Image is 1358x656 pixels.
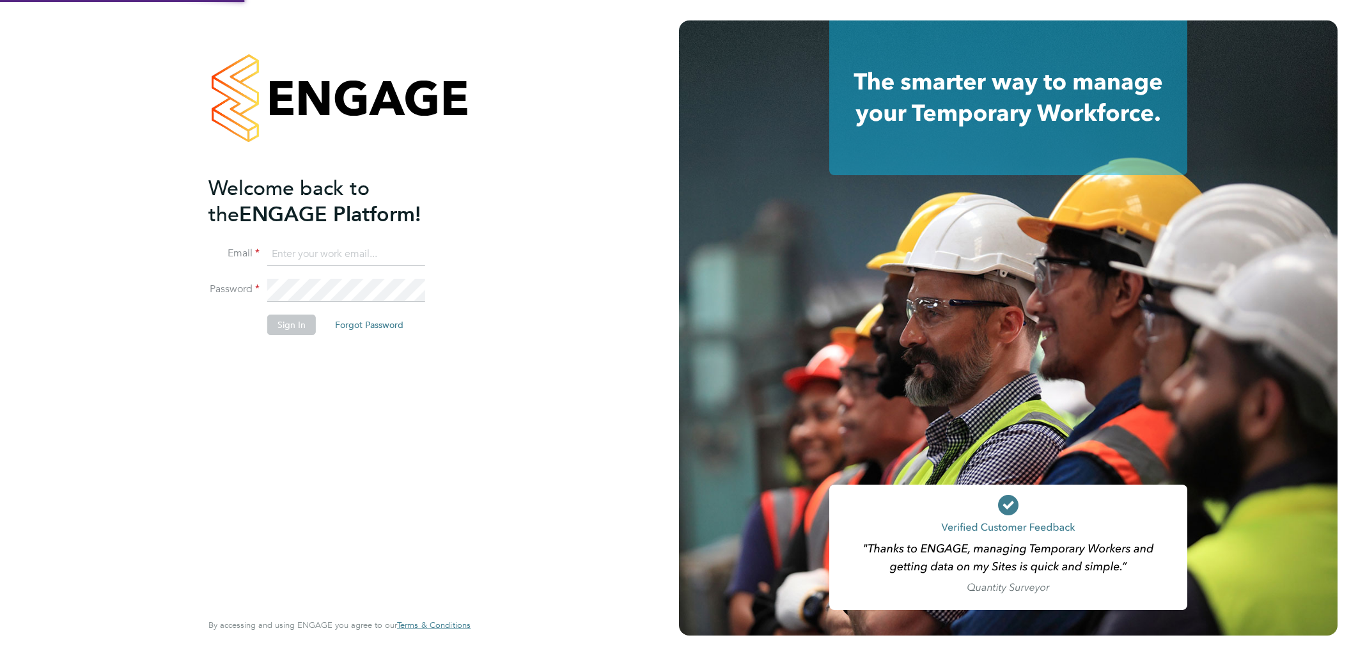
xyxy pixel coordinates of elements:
[397,620,471,630] span: Terms & Conditions
[208,247,260,260] label: Email
[208,176,370,227] span: Welcome back to the
[208,175,458,228] h2: ENGAGE Platform!
[208,283,260,296] label: Password
[325,315,414,335] button: Forgot Password
[267,243,425,266] input: Enter your work email...
[397,620,471,630] a: Terms & Conditions
[267,315,316,335] button: Sign In
[208,620,471,630] span: By accessing and using ENGAGE you agree to our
